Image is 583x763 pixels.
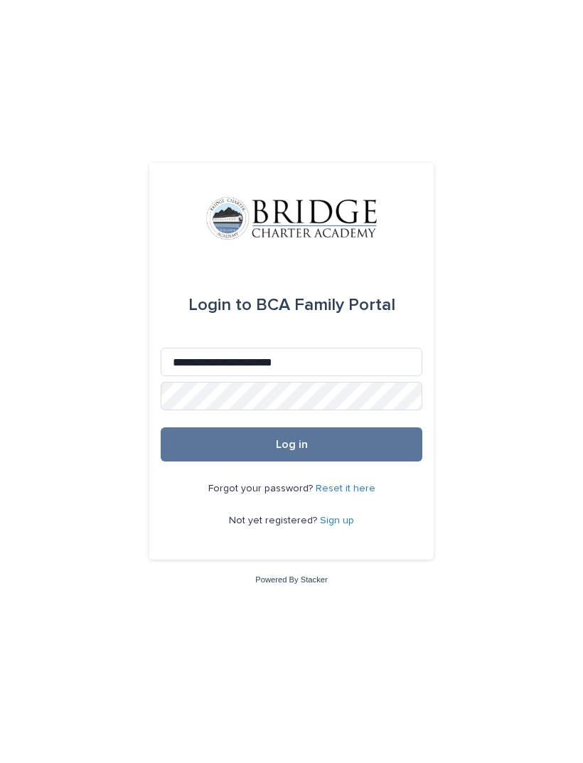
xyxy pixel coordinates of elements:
a: Sign up [320,516,354,525]
div: BCA Family Portal [188,285,395,325]
span: Log in [276,439,308,450]
span: Forgot your password? [208,484,316,493]
a: Powered By Stacker [255,575,327,584]
span: Not yet registered? [229,516,320,525]
a: Reset it here [316,484,375,493]
button: Log in [161,427,422,461]
img: V1C1m3IdTEidaUdm9Hs0 [206,197,377,240]
span: Login to [188,297,252,314]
